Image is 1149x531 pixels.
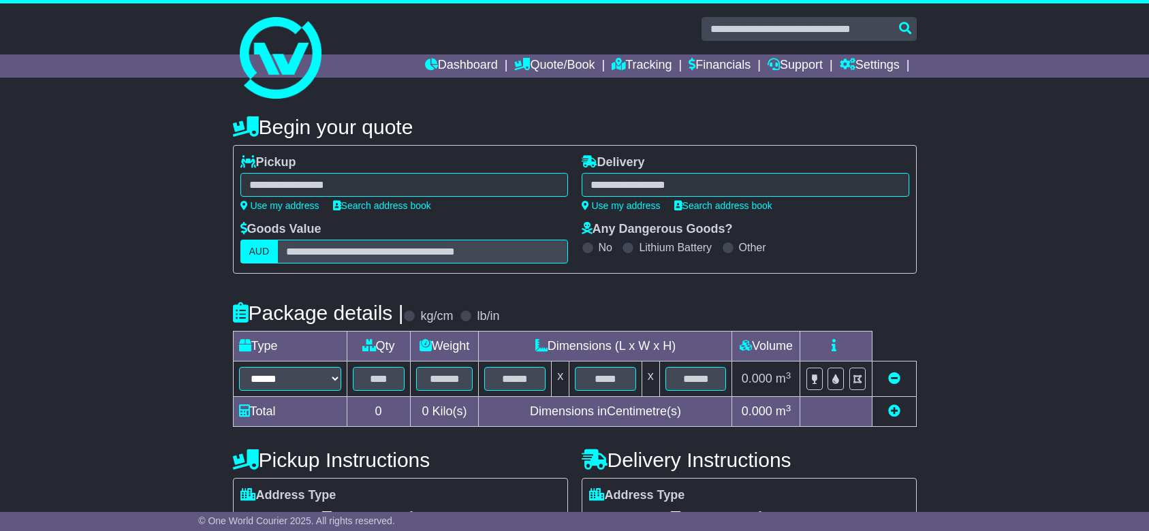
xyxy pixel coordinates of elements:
a: Use my address [582,200,661,211]
span: Residential [589,506,655,528]
a: Add new item [888,404,900,418]
span: m [776,404,791,418]
label: Lithium Battery [639,241,712,254]
span: Residential [240,506,306,528]
td: Volume [732,332,800,361]
span: Commercial [669,506,740,528]
span: 0.000 [742,404,772,418]
td: Qty [347,332,410,361]
label: Any Dangerous Goods? [582,222,733,237]
span: m [776,372,791,385]
label: No [599,241,612,254]
label: lb/in [477,309,499,324]
sup: 3 [786,370,791,381]
a: Use my address [240,200,319,211]
a: Search address book [674,200,772,211]
span: 0.000 [742,372,772,385]
td: Dimensions in Centimetre(s) [479,397,732,427]
label: AUD [240,240,279,263]
span: Air & Sea Depot [753,506,845,528]
label: Address Type [240,488,336,503]
td: Weight [410,332,479,361]
td: x [642,361,659,397]
label: kg/cm [420,309,453,324]
td: Dimensions (L x W x H) [479,332,732,361]
label: Address Type [589,488,685,503]
span: 0 [422,404,428,418]
label: Other [739,241,766,254]
a: Tracking [612,54,672,78]
td: Kilo(s) [410,397,479,427]
a: Dashboard [425,54,498,78]
a: Search address book [333,200,431,211]
td: Total [233,397,347,427]
label: Pickup [240,155,296,170]
h4: Begin your quote [233,116,917,138]
td: Type [233,332,347,361]
label: Goods Value [240,222,321,237]
td: x [552,361,569,397]
a: Financials [689,54,751,78]
td: 0 [347,397,410,427]
a: Support [768,54,823,78]
sup: 3 [786,403,791,413]
h4: Delivery Instructions [582,449,917,471]
a: Quote/Book [514,54,595,78]
span: © One World Courier 2025. All rights reserved. [198,515,395,526]
span: Commercial [320,506,391,528]
h4: Pickup Instructions [233,449,568,471]
a: Settings [840,54,900,78]
label: Delivery [582,155,645,170]
span: Air & Sea Depot [405,506,497,528]
h4: Package details | [233,302,404,324]
a: Remove this item [888,372,900,385]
